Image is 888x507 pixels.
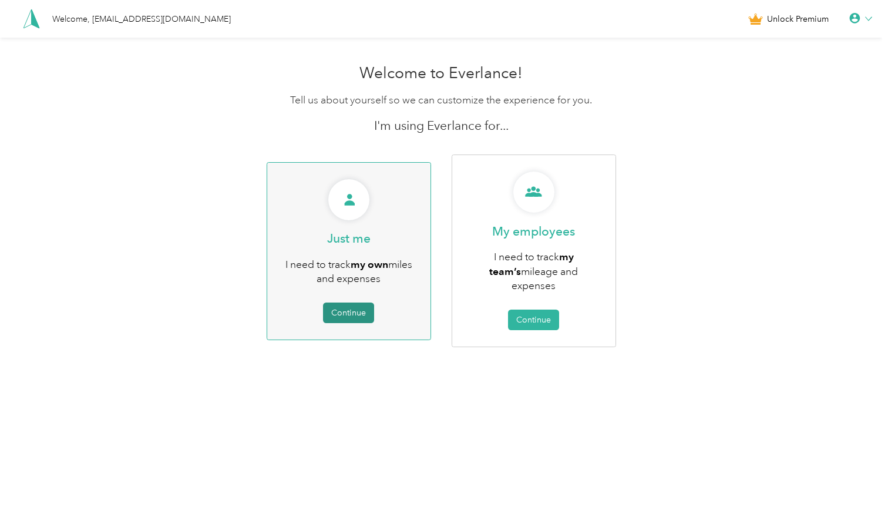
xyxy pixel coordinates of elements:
[508,310,559,330] button: Continue
[822,441,888,507] iframe: Everlance-gr Chat Button Frame
[323,303,374,323] button: Continue
[221,64,662,83] h1: Welcome to Everlance!
[221,117,662,134] p: I'm using Everlance for...
[489,250,574,277] b: my team’s
[351,258,388,270] b: my own
[285,258,412,286] span: I need to track miles and expenses
[767,13,829,25] span: Unlock Premium
[221,93,662,108] p: Tell us about yourself so we can customize the experience for you.
[52,13,231,25] div: Welcome, [EMAIL_ADDRESS][DOMAIN_NAME]
[492,223,575,240] p: My employees
[489,250,578,292] span: I need to track mileage and expenses
[327,230,371,247] p: Just me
